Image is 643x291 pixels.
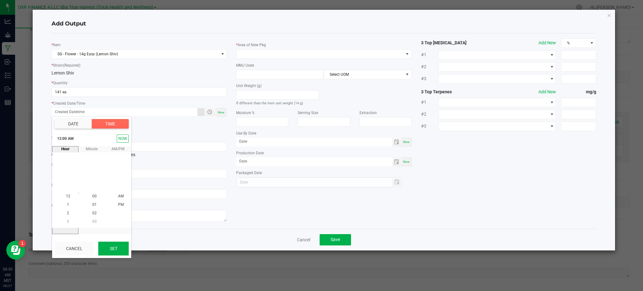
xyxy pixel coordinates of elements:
[105,146,131,152] span: AM/PM
[52,108,197,116] input: Created Datetime
[118,194,124,198] span: AM
[421,89,491,95] strong: 3 Top Terpenes
[236,157,392,165] input: Date
[324,70,403,79] span: Select UOM
[538,89,556,95] button: Add New
[403,140,410,144] span: Now
[236,83,262,89] label: Unit Weight (g)
[53,63,80,68] label: Strain
[438,98,556,107] span: NO DATA FOUND
[51,123,134,129] label: Production Batch
[421,63,439,70] span: #2
[78,146,105,152] span: minute
[236,150,264,156] label: Production Date
[204,108,217,116] span: Toggle popup
[438,62,556,72] span: NO DATA FOUND
[421,75,439,82] span: #3
[52,50,219,58] span: SG - Flower - 14g Easy (Lemon Shiv)
[63,63,80,68] span: (Required)
[236,170,262,176] label: Packaged Date
[92,220,97,224] span: 03
[53,42,61,48] label: Item
[55,134,76,144] span: 12:00 AM
[236,63,254,68] label: MMJ Used
[236,130,256,136] label: Use By Date
[53,101,85,106] label: Created Date/Time
[438,50,556,60] span: NO DATA FOUND
[92,119,129,129] button: Time tab
[55,242,94,255] button: Cancel
[331,237,340,242] span: Save
[236,110,255,116] label: Moisture %
[359,110,377,116] label: Extraction
[236,101,303,105] small: If different than the item unit weight (14 g)
[561,89,596,95] strong: mg/g
[51,203,95,208] label: Release Notes/Ref Field 3
[392,138,402,146] span: Toggle calendar
[298,110,318,116] label: Serving Size
[236,138,392,145] input: Date
[98,242,129,255] button: Set
[421,99,439,106] span: #1
[55,119,92,129] button: Date tab
[421,40,491,46] strong: 3 Top [MEDICAL_DATA]
[218,111,224,114] span: Now
[51,20,596,28] h4: Add Output
[438,74,556,84] span: NO DATA FOUND
[67,220,69,224] span: 3
[117,135,129,143] button: Select now
[19,240,26,247] iframe: Resource center unread badge
[51,70,74,75] span: Lemon Shiv
[238,42,266,48] label: Area of New Pkg
[438,122,556,131] span: NO DATA FOUND
[51,182,69,188] label: Ref Field 2
[67,202,69,207] span: 1
[53,80,68,86] label: Quantity
[67,211,69,215] span: 2
[392,157,402,166] span: Toggle calendar
[92,211,97,215] span: 02
[92,194,97,198] span: 00
[6,241,25,260] iframe: Resource center
[421,123,439,129] span: #3
[421,111,439,118] span: #2
[421,52,439,58] span: #1
[51,142,227,158] div: Common Lot Number from Input Packages
[438,110,556,119] span: NO DATA FOUND
[51,162,69,167] label: Ref Field 1
[538,40,556,46] button: Add New
[561,39,588,47] span: %
[118,202,124,207] span: PM
[403,160,410,163] span: Now
[66,194,70,198] span: 12
[92,202,97,207] span: 01
[320,234,351,245] button: Save
[52,146,78,152] span: hour
[297,237,310,243] a: Cancel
